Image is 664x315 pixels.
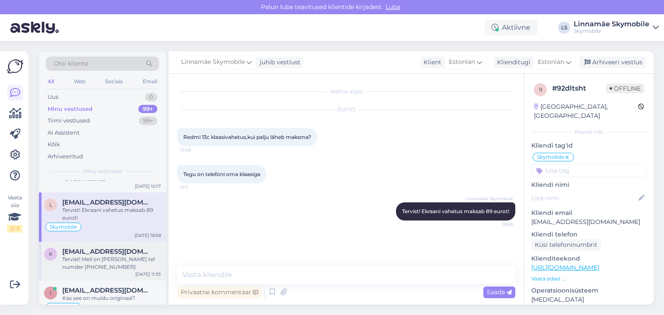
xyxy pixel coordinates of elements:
div: Aktiivne [485,20,537,35]
div: Kliendi info [531,128,647,136]
span: Saada [487,288,512,296]
p: Kliendi email [531,208,647,217]
img: Askly Logo [7,58,23,75]
span: Skymobile [537,154,564,160]
span: Minu vestlused [83,167,122,175]
div: AI Assistent [48,129,80,137]
span: k [49,251,53,257]
div: All [46,76,56,87]
p: [MEDICAL_DATA] [531,295,647,304]
span: l [49,202,52,208]
span: Estonian [449,57,475,67]
span: 9 [539,86,542,93]
span: kadakkadi9@gmail.com [62,248,152,255]
div: [DATE] 10:17 [135,183,161,189]
div: juhib vestlust [256,58,300,67]
p: Kliendi telefon [531,230,647,239]
div: Tervist! Ekraani vahetus maksab 89 eurot! [62,206,161,222]
p: Vaata edasi ... [531,275,647,283]
div: Küsi telefoninumbrit [531,239,601,251]
span: Otsi kliente [54,59,88,68]
div: Arhiveeritud [48,152,83,161]
div: Web [72,76,87,87]
div: Tervist! Meil on [PERSON_NAME] tel numder [PHONE_NUMBER] [62,255,161,271]
p: Kliendi nimi [531,180,647,189]
div: 99+ [138,105,157,113]
div: Minu vestlused [48,105,93,113]
div: Vaata siia [7,194,22,233]
div: Klient [420,58,441,67]
div: LS [558,22,570,34]
div: Linnamäe Skymobile [574,21,649,28]
span: 12:11 [180,184,212,190]
div: [DATE] [177,106,515,113]
span: Offline [606,84,644,93]
div: Vestlus algas [177,88,515,95]
span: 18:58 [480,221,513,227]
span: liliankiik@gmail.com [62,198,152,206]
div: Kas see on muidu originaal? [62,294,161,302]
div: Privaatne kommentaar [177,287,262,298]
span: Tegu on telefoni oma klaasiga [183,171,260,177]
div: 0 [145,93,157,101]
a: [URL][DOMAIN_NAME] [531,264,599,271]
span: Redmi 13c klaasivahetus,kui palju läheb maksma? [183,134,311,140]
div: [DATE] 18:58 [134,232,161,239]
p: Operatsioonisüsteem [531,286,647,295]
span: Estonian [538,57,564,67]
span: ilmar.poobus@outlook.com [62,287,152,294]
p: Kliendi tag'id [531,141,647,150]
div: Uus [48,93,58,101]
div: Arhiveeri vestlus [579,57,646,68]
a: Linnamäe SkymobileSkymobile [574,21,659,35]
span: Skymobile [50,224,77,230]
span: 12:08 [180,147,212,153]
input: Lisa tag [531,164,647,177]
div: Kõik [48,140,60,149]
div: Klienditugi [494,58,530,67]
div: 99+ [139,117,157,125]
div: 2 / 3 [7,225,22,233]
div: Tiimi vestlused [48,117,90,125]
p: [EMAIL_ADDRESS][DOMAIN_NAME] [531,217,647,227]
span: i [50,290,51,296]
span: Luba [383,3,403,11]
span: Linnamäe Skymobile [181,57,245,67]
div: Skymobile [574,28,649,35]
span: Tervist! Ekraani vahetus maksab 89 eurot! [402,208,509,214]
div: [DATE] 11:33 [135,271,161,277]
div: Email [141,76,159,87]
div: Socials [103,76,124,87]
input: Lisa nimi [532,193,637,203]
p: Klienditeekond [531,254,647,263]
div: # 92dltsht [552,83,606,94]
div: [GEOGRAPHIC_DATA], [GEOGRAPHIC_DATA] [534,102,638,120]
span: Linnamäe Skymobile [466,195,513,202]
